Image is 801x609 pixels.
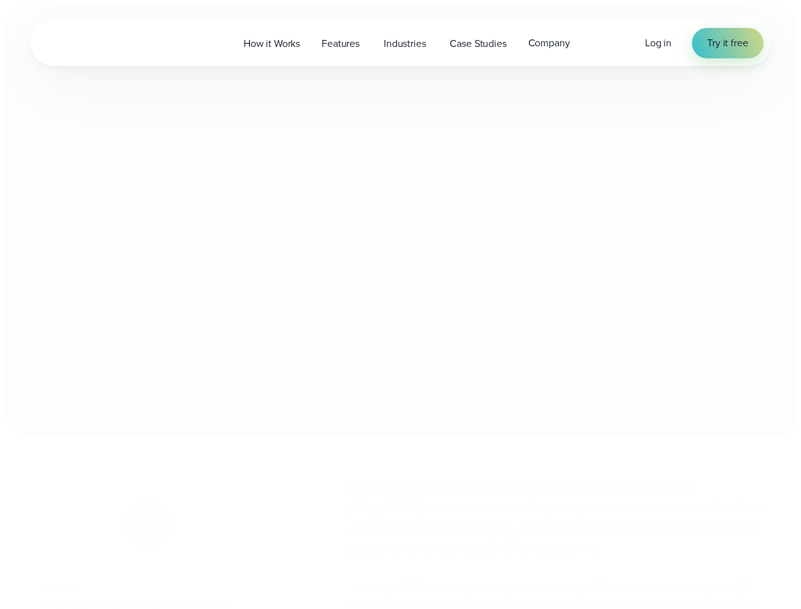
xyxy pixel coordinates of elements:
[645,36,672,51] a: Log in
[244,36,300,51] span: How it Works
[439,30,517,56] a: Case Studies
[450,36,506,51] span: Case Studies
[528,36,570,51] span: Company
[384,36,426,51] span: Industries
[322,36,360,51] span: Features
[645,36,672,50] span: Log in
[707,36,748,51] span: Try it free
[692,28,763,58] a: Try it free
[233,30,311,56] a: How it Works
